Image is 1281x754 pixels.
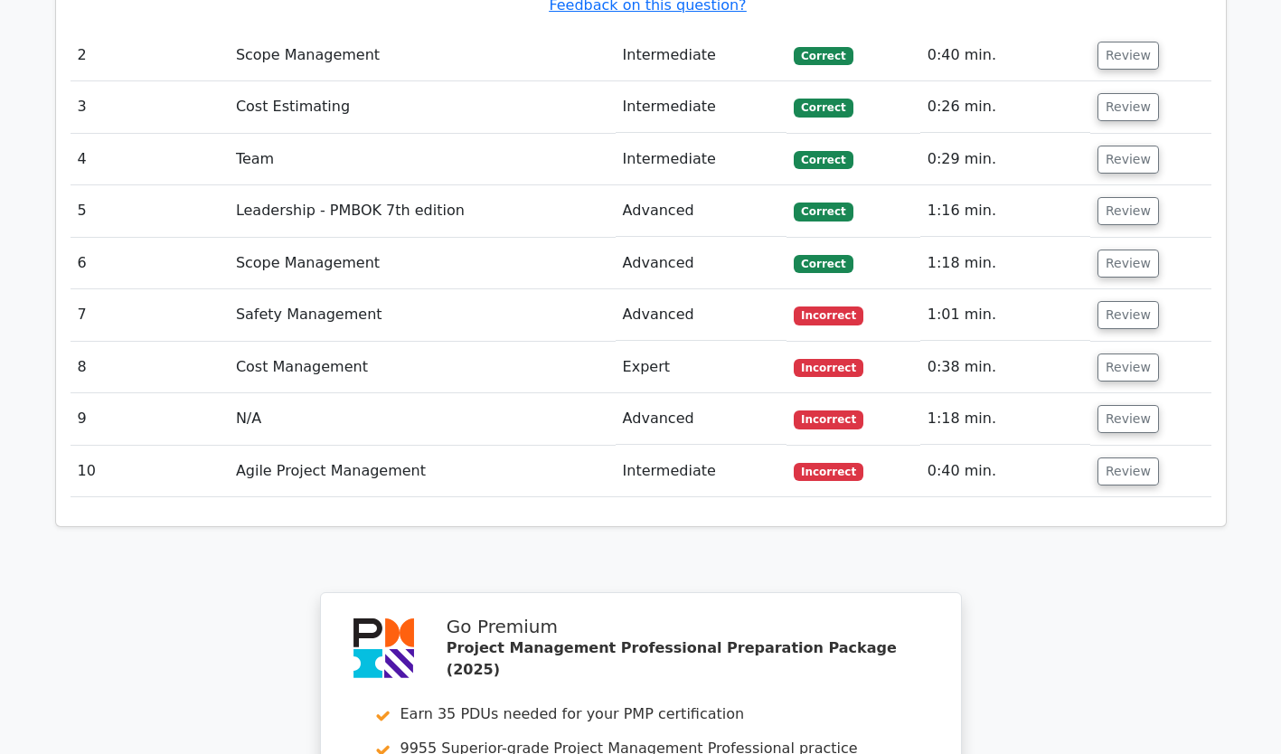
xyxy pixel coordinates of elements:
[71,81,229,133] td: 3
[229,289,616,341] td: Safety Management
[71,289,229,341] td: 7
[1097,250,1159,278] button: Review
[616,393,787,445] td: Advanced
[1097,457,1159,485] button: Review
[229,134,616,185] td: Team
[71,185,229,237] td: 5
[616,446,787,497] td: Intermediate
[1097,301,1159,329] button: Review
[71,446,229,497] td: 10
[794,255,852,273] span: Correct
[920,30,1090,81] td: 0:40 min.
[616,185,787,237] td: Advanced
[794,99,852,117] span: Correct
[794,203,852,221] span: Correct
[616,81,787,133] td: Intermediate
[794,306,863,325] span: Incorrect
[1097,405,1159,433] button: Review
[616,342,787,393] td: Expert
[616,30,787,81] td: Intermediate
[1097,93,1159,121] button: Review
[229,30,616,81] td: Scope Management
[794,359,863,377] span: Incorrect
[920,134,1090,185] td: 0:29 min.
[794,410,863,429] span: Incorrect
[71,134,229,185] td: 4
[920,81,1090,133] td: 0:26 min.
[920,289,1090,341] td: 1:01 min.
[229,446,616,497] td: Agile Project Management
[794,463,863,481] span: Incorrect
[794,47,852,65] span: Correct
[920,185,1090,237] td: 1:16 min.
[616,289,787,341] td: Advanced
[1097,353,1159,382] button: Review
[229,342,616,393] td: Cost Management
[1097,42,1159,70] button: Review
[1097,146,1159,174] button: Review
[920,238,1090,289] td: 1:18 min.
[616,134,787,185] td: Intermediate
[71,393,229,445] td: 9
[71,238,229,289] td: 6
[920,342,1090,393] td: 0:38 min.
[229,393,616,445] td: N/A
[229,185,616,237] td: Leadership - PMBOK 7th edition
[71,342,229,393] td: 8
[1097,197,1159,225] button: Review
[71,30,229,81] td: 2
[616,238,787,289] td: Advanced
[229,238,616,289] td: Scope Management
[229,81,616,133] td: Cost Estimating
[920,446,1090,497] td: 0:40 min.
[794,151,852,169] span: Correct
[920,393,1090,445] td: 1:18 min.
